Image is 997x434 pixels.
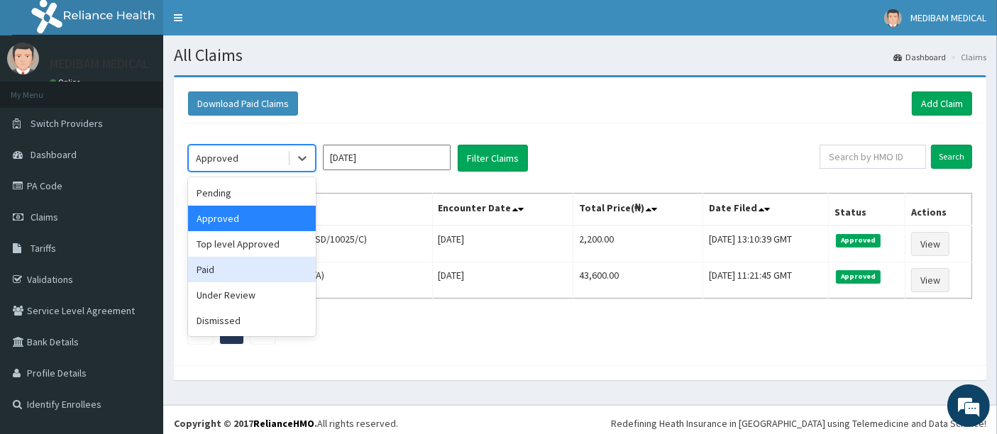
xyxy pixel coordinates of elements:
h1: All Claims [174,46,986,65]
div: Paid [188,257,316,282]
a: Online [50,77,84,87]
th: Status [829,194,905,226]
span: We're online! [82,128,196,271]
span: Dashboard [31,148,77,161]
div: Minimize live chat window [233,7,267,41]
span: Claims [31,211,58,223]
td: 2,200.00 [573,226,703,262]
div: Dismissed [188,308,316,333]
th: Encounter Date [432,194,573,226]
textarea: Type your message and hit 'Enter' [7,286,270,335]
span: Switch Providers [31,117,103,130]
span: MEDIBAM MEDICAL [910,11,986,24]
a: Dashboard [893,51,946,63]
img: User Image [7,43,39,74]
a: Add Claim [912,91,972,116]
a: RelianceHMO [253,417,314,430]
div: Under Review [188,282,316,308]
img: d_794563401_company_1708531726252_794563401 [26,71,57,106]
strong: Copyright © 2017 . [174,417,317,430]
a: View [911,232,949,256]
input: Search [931,145,972,169]
span: Approved [836,270,881,283]
div: Redefining Heath Insurance in [GEOGRAPHIC_DATA] using Telemedicine and Data Science! [611,416,986,430]
input: Select Month and Year [323,145,451,170]
div: Approved [188,206,316,231]
button: Filter Claims [458,145,528,172]
span: Approved [836,234,881,247]
a: View [911,268,949,292]
img: User Image [884,9,902,27]
div: Approved [196,151,238,165]
td: [DATE] [432,262,573,299]
td: [DATE] 13:10:39 GMT [703,226,829,262]
td: 43,600.00 [573,262,703,299]
span: Tariffs [31,242,56,255]
li: Claims [947,51,986,63]
input: Search by HMO ID [820,145,926,169]
div: Pending [188,180,316,206]
td: [DATE] [432,226,573,262]
div: Top level Approved [188,231,316,257]
button: Download Paid Claims [188,91,298,116]
td: [DATE] 11:21:45 GMT [703,262,829,299]
th: Date Filed [703,194,829,226]
th: Actions [905,194,972,226]
p: MEDIBAM MEDICAL [50,57,149,70]
div: Chat with us now [74,79,238,98]
th: Total Price(₦) [573,194,703,226]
